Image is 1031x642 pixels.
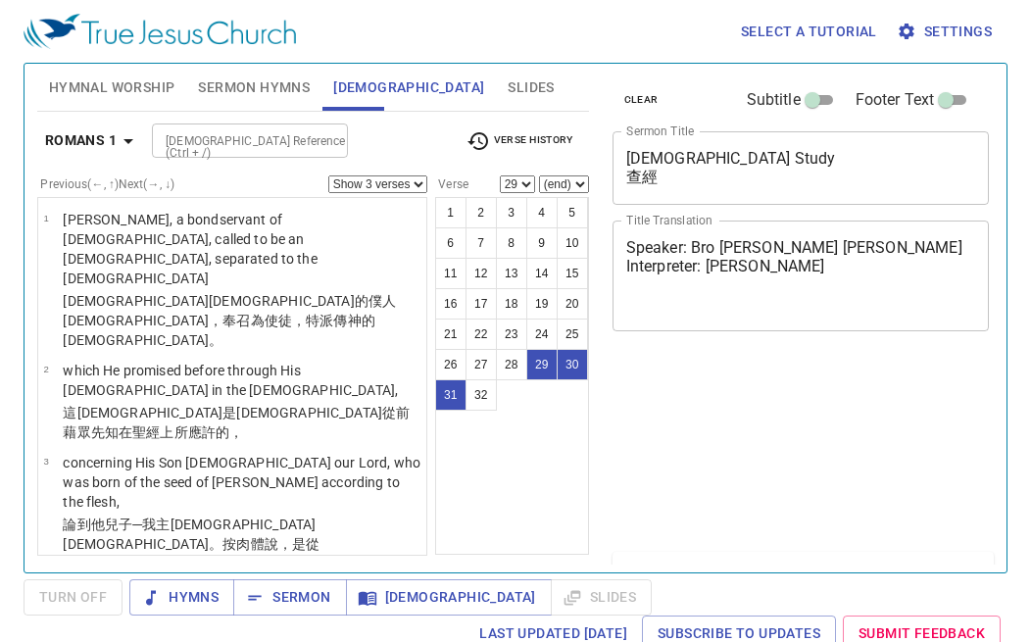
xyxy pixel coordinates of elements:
p: concerning His Son [DEMOGRAPHIC_DATA] our Lord, who was born of the seed of [PERSON_NAME] accordi... [63,453,420,512]
p: which He promised before through His [DEMOGRAPHIC_DATA] in the [DEMOGRAPHIC_DATA], [63,361,420,400]
button: 29 [526,349,558,380]
button: 14 [526,258,558,289]
button: 9 [526,227,558,259]
wg1124: 上所應許的， [160,424,243,440]
span: 3 [43,456,48,467]
button: 23 [496,319,527,350]
button: 26 [435,349,466,380]
button: 4 [526,197,558,228]
button: Verse History [455,126,584,156]
button: 11 [435,258,466,289]
span: Select a tutorial [741,20,877,44]
button: 25 [557,319,588,350]
button: Settings [893,14,1000,50]
button: 30 [557,349,588,380]
button: 1 [435,197,466,228]
input: Type Bible Reference [158,129,310,152]
span: Verse History [466,129,572,153]
button: 10 [557,227,588,259]
div: Sermon Lineup(11) [613,552,995,638]
b: Romans 1 [45,128,117,153]
iframe: from-child [605,352,916,545]
label: Previous (←, ↑) Next (→, ↓) [40,178,174,190]
button: Hymns [129,579,234,616]
button: 5 [557,197,588,228]
span: Hymnal Worship [49,75,175,100]
wg5547: 的僕人 [63,293,396,348]
span: 1 [43,213,48,223]
wg1223: 眾先知 [77,424,244,440]
wg3972: ，奉召 [63,313,375,348]
button: 6 [435,227,466,259]
textarea: Speaker: Bro [PERSON_NAME] [PERSON_NAME] Interpreter: [PERSON_NAME] [626,238,976,313]
span: Sermon Hymns [198,75,310,100]
button: Select a tutorial [733,14,885,50]
button: 27 [466,349,497,380]
button: Sermon [233,579,346,616]
button: 24 [526,319,558,350]
wg5207: ─我 [63,517,319,571]
button: 20 [557,288,588,320]
button: 31 [435,379,466,411]
span: Footer Text [856,88,935,112]
span: Sermon [249,585,330,610]
button: 15 [557,258,588,289]
button: 28 [496,349,527,380]
button: 13 [496,258,527,289]
wg2424: [DEMOGRAPHIC_DATA] [63,536,319,571]
p: [PERSON_NAME], a bondservant of [DEMOGRAPHIC_DATA], called to be an [DEMOGRAPHIC_DATA], separated... [63,210,420,288]
button: 16 [435,288,466,320]
button: 8 [496,227,527,259]
span: [DEMOGRAPHIC_DATA] [362,585,536,610]
button: 21 [435,319,466,350]
wg2098: 。 [209,332,222,348]
p: 這[DEMOGRAPHIC_DATA]是[DEMOGRAPHIC_DATA] [63,403,420,442]
wg1722: 聖經 [132,424,243,440]
wg4279: 藉 [63,424,243,440]
span: Settings [901,20,992,44]
button: 17 [466,288,497,320]
button: 7 [466,227,497,259]
wg1401: [DEMOGRAPHIC_DATA] [63,313,375,348]
span: Hymns [145,585,219,610]
button: 12 [466,258,497,289]
button: 32 [466,379,497,411]
wg846: 兒子 [63,517,319,571]
label: Verse [435,178,468,190]
wg2962: [DEMOGRAPHIC_DATA] [63,517,319,571]
span: [DEMOGRAPHIC_DATA] [333,75,484,100]
span: 2 [43,364,48,374]
button: clear [613,88,670,112]
img: True Jesus Church [24,14,296,49]
span: clear [624,91,659,109]
p: [DEMOGRAPHIC_DATA] [63,291,420,350]
button: [DEMOGRAPHIC_DATA] [346,579,552,616]
p: 論到 [63,515,420,573]
button: 18 [496,288,527,320]
wg4012: 他 [63,517,319,571]
textarea: [DEMOGRAPHIC_DATA] Study 查經 [626,149,976,186]
button: 19 [526,288,558,320]
button: Romans 1 [37,123,148,159]
wg2424: [DEMOGRAPHIC_DATA] [63,293,396,348]
button: 3 [496,197,527,228]
button: 22 [466,319,497,350]
span: Subtitle [747,88,801,112]
button: 2 [466,197,497,228]
span: Slides [508,75,554,100]
wg4396: 在 [119,424,243,440]
wg2257: 主 [63,517,319,571]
